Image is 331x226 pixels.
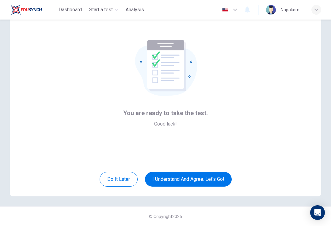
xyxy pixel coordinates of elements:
[123,4,146,15] button: Analysis
[281,6,304,13] div: Napakorn (Pokpong) [GEOGRAPHIC_DATA]
[56,4,84,15] button: Dashboard
[310,205,325,220] div: Open Intercom Messenger
[100,172,138,187] button: Do it later
[126,6,144,13] span: Analysis
[59,6,82,13] span: Dashboard
[89,6,113,13] span: Start a test
[10,4,42,16] img: EduSynch logo
[87,4,121,15] button: Start a test
[145,172,232,187] button: I understand and agree. Let’s go!
[149,214,182,219] span: © Copyright 2025
[154,120,177,128] span: Good luck!
[221,8,229,12] img: en
[266,5,276,15] img: Profile picture
[10,4,56,16] a: EduSynch logo
[123,108,208,118] span: You are ready to take the test.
